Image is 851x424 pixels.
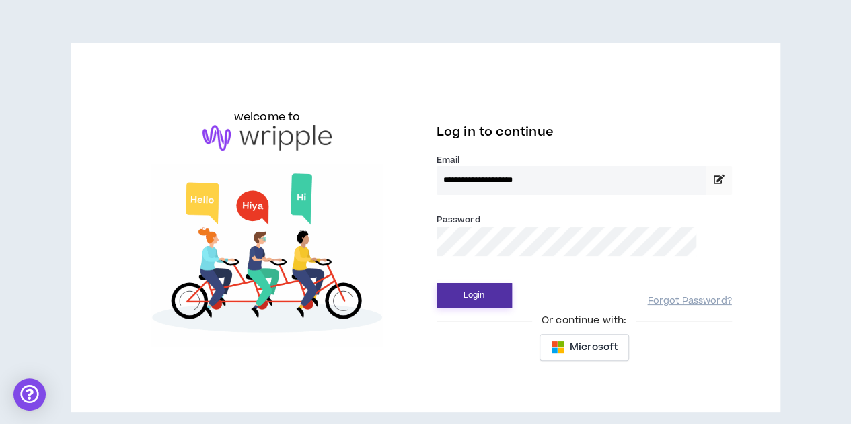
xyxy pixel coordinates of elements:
img: Welcome to Wripple [119,164,414,347]
label: Email [437,154,732,166]
span: Microsoft [570,340,618,355]
span: Or continue with: [532,313,636,328]
a: Forgot Password? [647,295,731,308]
label: Password [437,214,480,226]
h6: welcome to [234,109,301,125]
img: logo-brand.png [202,125,332,151]
button: Login [437,283,512,308]
button: Microsoft [540,334,629,361]
span: Log in to continue [437,124,554,140]
div: Open Intercom Messenger [13,378,46,411]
